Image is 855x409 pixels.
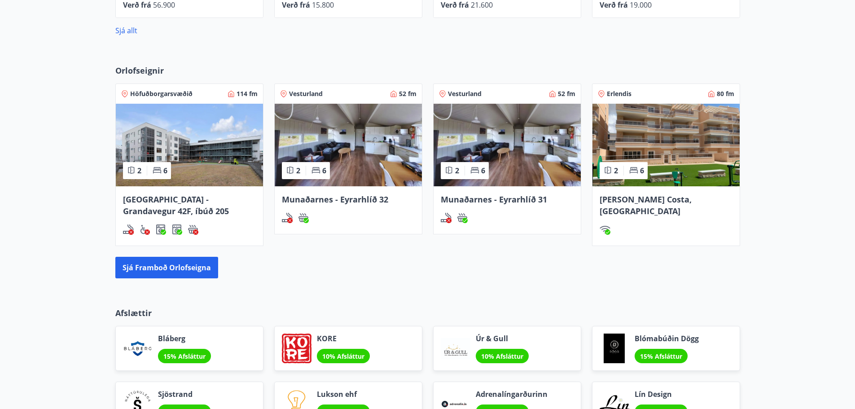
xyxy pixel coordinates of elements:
div: Þvottavél [155,224,166,235]
img: HJRyFFsYp6qjeUYhR4dAD8CaCEsnIFYZ05miwXoh.svg [600,224,610,235]
img: h89QDIuHlAdpqTriuIvuEWkTH976fOgBEOOeu1mi.svg [457,212,468,223]
img: Paella dish [116,104,263,186]
span: 52 fm [399,89,417,98]
img: Paella dish [275,104,422,186]
span: 6 [163,166,167,176]
span: Höfuðborgarsvæðið [130,89,193,98]
span: 10% Afsláttur [481,352,523,361]
span: 52 fm [558,89,575,98]
span: [GEOGRAPHIC_DATA] - Grandavegur 42F, íbúð 205 [123,194,229,216]
img: QNIUl6Cv9L9rHgMXwuzGLuiJOj7RKqxk9mBFPqjq.svg [123,224,134,235]
span: Úr & Gull [476,334,529,343]
span: KORE [317,334,370,343]
img: 8IYIKVZQyRlUC6HQIIUSdjpPGRncJsz2RzLgWvp4.svg [139,224,150,235]
span: 6 [322,166,326,176]
div: Þráðlaust net [600,224,610,235]
button: Sjá framboð orlofseigna [115,257,218,278]
span: Vesturland [448,89,482,98]
span: 114 fm [237,89,258,98]
img: hddCLTAnxqFUMr1fxmbGG8zWilo2syolR0f9UjPn.svg [171,224,182,235]
span: 6 [481,166,485,176]
span: [PERSON_NAME] Costa, [GEOGRAPHIC_DATA] [600,194,692,216]
img: h89QDIuHlAdpqTriuIvuEWkTH976fOgBEOOeu1mi.svg [188,224,198,235]
span: 6 [640,166,644,176]
span: 80 fm [717,89,734,98]
div: Heitur pottur [188,224,198,235]
img: Dl16BY4EX9PAW649lg1C3oBuIaAsR6QVDQBO2cTm.svg [155,224,166,235]
span: 10% Afsláttur [322,352,364,361]
span: Orlofseignir [115,65,164,76]
span: 2 [137,166,141,176]
div: Reykingar / Vape [441,212,452,223]
span: Blómabúðin Dögg [635,334,699,343]
div: Þurrkari [171,224,182,235]
span: Sjöstrand [158,389,211,399]
span: 2 [296,166,300,176]
span: Munaðarnes - Eyrarhlíð 31 [441,194,547,205]
img: Paella dish [434,104,581,186]
a: Sjá allt [115,26,137,35]
img: QNIUl6Cv9L9rHgMXwuzGLuiJOj7RKqxk9mBFPqjq.svg [441,212,452,223]
img: QNIUl6Cv9L9rHgMXwuzGLuiJOj7RKqxk9mBFPqjq.svg [282,212,293,223]
div: Reykingar / Vape [282,212,293,223]
span: 2 [455,166,459,176]
img: Paella dish [592,104,740,186]
span: Bláberg [158,334,211,343]
img: h89QDIuHlAdpqTriuIvuEWkTH976fOgBEOOeu1mi.svg [298,212,309,223]
span: Lín Design [635,389,688,399]
div: Reykingar / Vape [123,224,134,235]
span: Munaðarnes - Eyrarhlíð 32 [282,194,388,205]
span: 15% Afsláttur [640,352,682,361]
span: 15% Afsláttur [163,352,206,361]
span: Vesturland [289,89,323,98]
div: Heitur pottur [457,212,468,223]
span: Lukson ehf [317,389,370,399]
span: Adrenalíngarðurinn [476,389,548,399]
p: Afslættir [115,307,740,319]
div: Heitur pottur [298,212,309,223]
span: 2 [614,166,618,176]
div: Aðgengi fyrir hjólastól [139,224,150,235]
span: Erlendis [607,89,631,98]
